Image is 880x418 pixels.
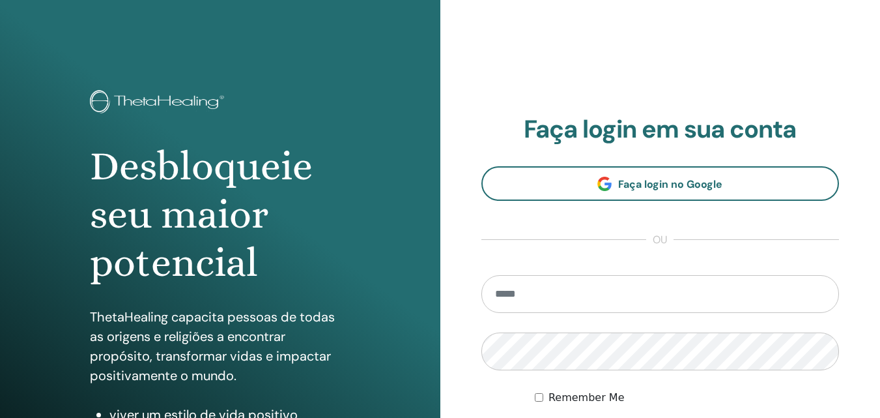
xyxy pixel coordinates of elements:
h1: Desbloqueie seu maior potencial [90,142,350,288]
div: Keep me authenticated indefinitely or until I manually logout [535,390,839,406]
h2: Faça login em sua conta [481,115,840,145]
p: ThetaHealing capacita pessoas de todas as origens e religiões a encontrar propósito, transformar ... [90,307,350,385]
span: ou [646,232,674,248]
a: Faça login no Google [481,166,840,201]
span: Faça login no Google [618,177,722,191]
label: Remember Me [548,390,625,406]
